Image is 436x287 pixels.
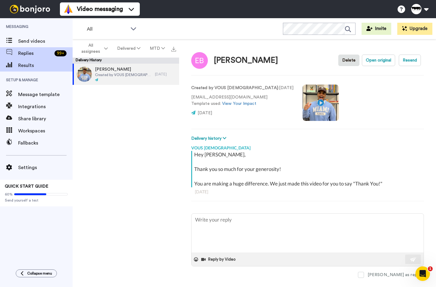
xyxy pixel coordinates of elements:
[362,23,391,35] button: Invite
[171,47,176,52] img: export.svg
[78,42,103,55] span: All assignees
[362,55,395,66] button: Open original
[95,72,152,77] span: Created by VOUS [DEMOGRAPHIC_DATA]
[5,184,48,189] span: QUICK START GUIDE
[18,103,73,110] span: Integrations
[73,64,179,85] a: [PERSON_NAME]Created by VOUS [DEMOGRAPHIC_DATA][DATE]
[18,50,52,57] span: Replies
[54,50,67,56] div: 99 +
[95,66,152,72] span: [PERSON_NAME]
[191,86,278,90] strong: Created by VOUS [DEMOGRAPHIC_DATA]
[194,151,422,187] div: Hey [PERSON_NAME], Thank you so much for your generosity! You are making a huge difference. We ju...
[415,266,430,281] iframe: Intercom live chat
[195,189,420,195] div: [DATE]
[191,94,293,107] p: [EMAIL_ADDRESS][DOMAIN_NAME] Template used:
[169,44,178,53] button: Export all results that match these filters now.
[27,271,52,276] span: Collapse menu
[18,38,73,45] span: Send videos
[73,58,179,64] div: Delivery History
[338,55,359,66] button: Delete
[222,102,256,106] a: View Your Impact
[191,52,208,69] img: Image of Elliott Beckstrom
[5,192,13,197] span: 60%
[77,67,92,82] img: c4abd8af-3122-43e8-a3f6-e8403a3df6f5-thumb.jpg
[397,23,432,35] button: Upgrade
[18,91,73,98] span: Message template
[18,164,73,171] span: Settings
[18,62,73,69] span: Results
[191,85,293,91] p: : [DATE]
[18,127,73,135] span: Workspaces
[5,198,68,203] span: Send yourself a test
[64,4,73,14] img: vm-color.svg
[18,139,73,147] span: Fallbacks
[214,56,278,65] div: [PERSON_NAME]
[191,142,424,151] div: VOUS [DEMOGRAPHIC_DATA]
[428,266,433,271] span: 1
[113,43,145,54] button: Delivered
[201,255,238,264] button: Reply by Video
[145,43,169,54] button: MTD
[18,115,73,122] span: Share library
[399,55,421,66] button: Resend
[368,272,424,278] div: [PERSON_NAME] as replied
[7,5,53,13] img: bj-logo-header-white.svg
[198,111,212,115] span: [DATE]
[74,40,113,57] button: All assignees
[16,269,57,277] button: Collapse menu
[410,257,417,262] img: send-white.svg
[191,135,228,142] button: Delivery history
[77,5,123,13] span: Video messaging
[155,72,176,77] div: [DATE]
[87,25,127,33] span: All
